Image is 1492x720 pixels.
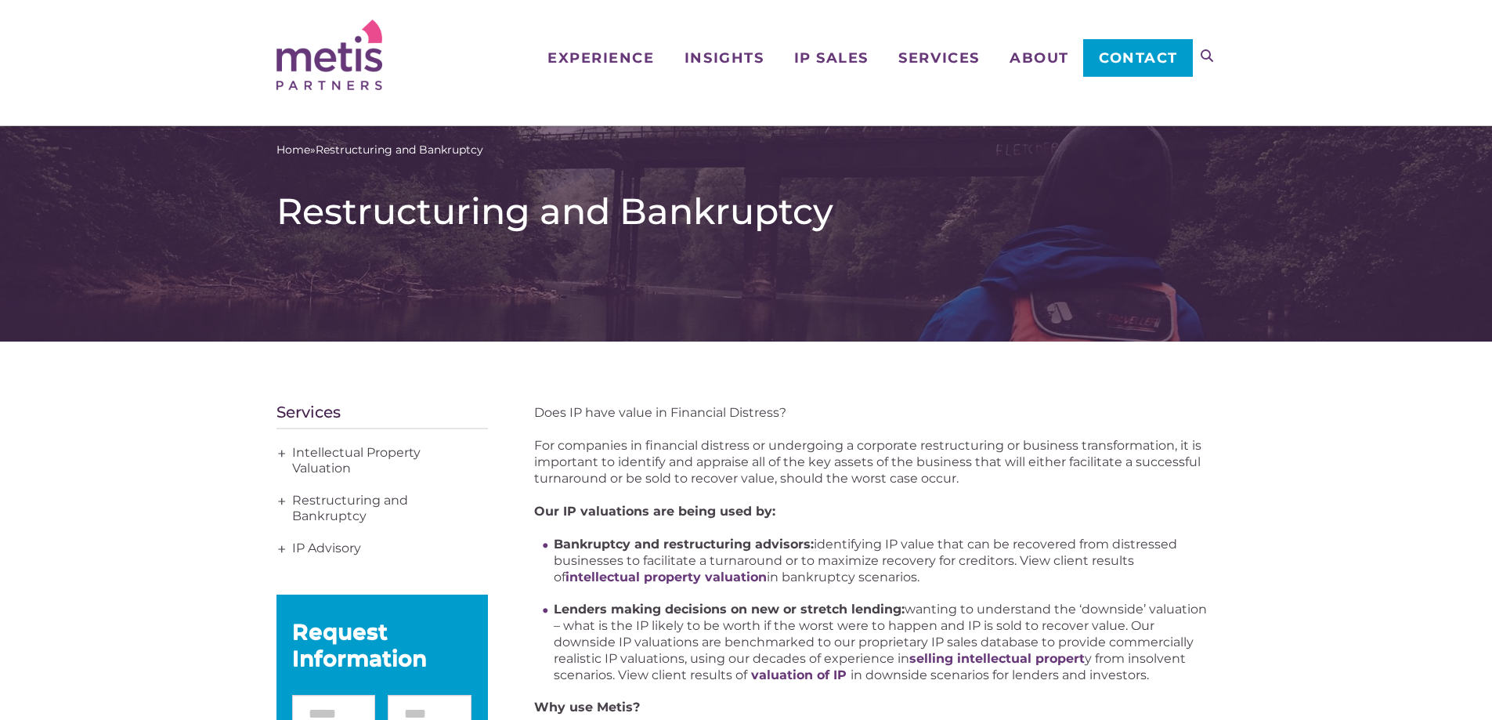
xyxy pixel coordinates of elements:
[273,534,291,565] span: +
[1099,51,1178,65] span: Contact
[276,485,488,533] a: Restructuring and Bankruptcy
[1010,51,1069,65] span: About
[554,536,1216,585] li: identifying IP value that can be recovered from distressed businesses to facilitate a turnaround ...
[751,668,847,682] a: valuation of IP
[276,533,488,565] a: IP Advisory
[565,570,767,584] a: intellectual property valuation
[547,51,654,65] span: Experience
[276,190,1216,233] h1: Restructuring and Bankruptcy
[794,51,869,65] span: IP Sales
[534,700,640,715] strong: Why use Metis?
[316,142,483,158] span: Restructuring and Bankruptcy
[534,437,1216,487] p: For companies in financial distress or undergoing a corporate restructuring or business transform...
[554,602,905,617] strong: Lenders making decisions on new or stretch lending:
[292,618,472,671] div: Request Information
[276,20,382,90] img: Metis Partners
[1083,39,1192,77] a: Contact
[554,537,814,552] strong: Bankruptcy and restructuring advisors:
[909,651,1085,666] a: selling intellectual propert
[554,601,1216,683] li: wanting to understand the ‘downside’ valuation – what is the IP likely to be worth if the worst w...
[534,404,1216,421] p: Does IP have value in Financial Distress?
[685,51,764,65] span: Insights
[276,142,483,158] span: »
[276,437,488,485] a: Intellectual Property Valuation
[276,404,488,429] h4: Services
[534,504,775,519] strong: Our IP valuations are being used by:
[273,486,291,517] span: +
[898,51,979,65] span: Services
[276,142,310,158] a: Home
[273,438,291,469] span: +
